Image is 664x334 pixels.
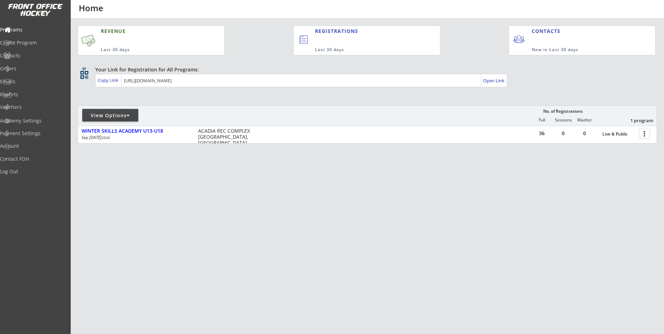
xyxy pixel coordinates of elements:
em: 2026 [102,135,110,140]
div: Last 30 days [101,47,190,53]
div: qr [80,66,88,71]
div: Last 30 days [315,47,411,53]
div: Your Link for Registration for All Programs: [95,66,635,73]
div: Copy Link [98,77,120,83]
a: Open Link [483,76,505,85]
div: Waitlist [574,118,595,123]
div: Open Link [483,78,505,84]
div: New in Last 30 days [532,47,623,53]
div: Full [531,118,552,123]
div: 36 [531,131,552,136]
div: ACADIA REC COMPLEX [GEOGRAPHIC_DATA], [GEOGRAPHIC_DATA] [198,128,253,146]
div: WINTER SKILLS ACADEMY U13-U18 [82,128,191,134]
div: 1 program [617,117,653,124]
button: qr_code [79,70,90,80]
div: No. of Registrations [541,109,585,114]
div: Live & Public [602,132,635,137]
div: Sessions [553,118,574,123]
div: 0 [574,131,595,136]
div: 0 [553,131,574,136]
div: CONTACTS [532,28,564,35]
div: Sep [DATE] [82,135,189,140]
button: more_vert [639,128,650,139]
div: REVENUE [101,28,190,35]
div: View Options [82,112,138,119]
div: REGISTRATIONS [315,28,407,35]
